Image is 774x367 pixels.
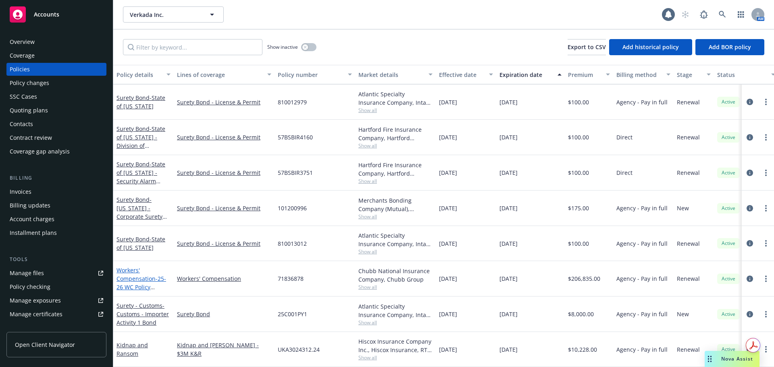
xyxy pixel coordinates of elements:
[358,302,433,319] div: Atlantic Specialty Insurance Company, Intact Insurance
[10,321,50,334] div: Manage claims
[568,70,601,79] div: Premium
[622,43,679,51] span: Add historical policy
[761,133,771,142] a: more
[568,43,606,51] span: Export to CSV
[761,274,771,284] a: more
[355,65,436,84] button: Market details
[117,302,169,326] a: Surety - Customs
[720,205,737,212] span: Active
[616,274,668,283] span: Agency - Pay in full
[358,231,433,248] div: Atlantic Specialty Insurance Company, Intact Insurance
[117,275,166,299] span: - 25-26 WC Policy (Chubb)
[568,168,589,177] span: $100.00
[616,133,633,141] span: Direct
[677,168,700,177] span: Renewal
[117,94,165,110] a: Surety Bond
[123,6,224,23] button: Verkada Inc.
[358,107,433,114] span: Show all
[278,168,313,177] span: 57BSBIR3751
[761,238,771,248] a: more
[358,337,433,354] div: Hiscox Insurance Company Inc., Hiscox Insurance, RT Specialty Insurance Services, LLC (RSG Specia...
[499,239,518,248] span: [DATE]
[6,185,106,198] a: Invoices
[117,196,162,229] a: Surety Bond
[439,204,457,212] span: [DATE]
[616,168,633,177] span: Direct
[568,133,589,141] span: $100.00
[720,98,737,106] span: Active
[358,196,433,213] div: Merchants Bonding Company (Mutual), Merchants Bonding Company
[733,6,749,23] a: Switch app
[6,90,106,103] a: SSC Cases
[6,3,106,26] a: Accounts
[499,133,518,141] span: [DATE]
[177,98,271,106] a: Surety Bond - License & Permit
[117,160,165,202] a: Surety Bond
[278,98,307,106] span: 810012979
[499,310,518,318] span: [DATE]
[278,204,307,212] span: 101200996
[745,238,755,248] a: circleInformation
[6,294,106,307] a: Manage exposures
[130,10,200,19] span: Verkada Inc.
[117,266,166,299] a: Workers' Compensation
[358,354,433,361] span: Show all
[10,294,61,307] div: Manage exposures
[358,90,433,107] div: Atlantic Specialty Insurance Company, Intact Insurance
[358,70,424,79] div: Market details
[177,341,271,358] a: Kidnap and [PERSON_NAME] - $3M K&R
[616,345,668,354] span: Agency - Pay in full
[745,168,755,178] a: circleInformation
[439,310,457,318] span: [DATE]
[616,204,668,212] span: Agency - Pay in full
[177,70,262,79] div: Lines of coverage
[358,248,433,255] span: Show all
[117,235,165,251] a: Surety Bond
[10,63,30,76] div: Policies
[177,274,271,283] a: Workers' Compensation
[745,309,755,319] a: circleInformation
[499,168,518,177] span: [DATE]
[436,65,496,84] button: Effective date
[568,345,597,354] span: $10,228.00
[275,65,355,84] button: Policy number
[177,239,271,248] a: Surety Bond - License & Permit
[705,351,715,367] div: Drag to move
[267,44,298,50] span: Show inactive
[761,97,771,107] a: more
[358,178,433,185] span: Show all
[34,11,59,18] span: Accounts
[6,226,106,239] a: Installment plans
[720,311,737,318] span: Active
[6,174,106,182] div: Billing
[113,65,174,84] button: Policy details
[677,98,700,106] span: Renewal
[278,239,307,248] span: 810013012
[10,145,70,158] div: Coverage gap analysis
[499,204,518,212] span: [DATE]
[10,267,44,280] div: Manage files
[761,203,771,213] a: more
[358,267,433,284] div: Chubb National Insurance Company, Chubb Group
[10,226,57,239] div: Installment plans
[439,70,484,79] div: Effective date
[499,98,518,106] span: [DATE]
[674,65,714,84] button: Stage
[677,204,689,212] span: New
[278,133,313,141] span: 57BSBIR4160
[177,204,271,212] a: Surety Bond - License & Permit
[177,168,271,177] a: Surety Bond - License & Permit
[499,274,518,283] span: [DATE]
[358,142,433,149] span: Show all
[6,267,106,280] a: Manage files
[568,239,589,248] span: $100.00
[568,39,606,55] button: Export to CSV
[613,65,674,84] button: Billing method
[117,70,162,79] div: Policy details
[123,39,262,55] input: Filter by keyword...
[278,310,307,318] span: 25C001PY1
[6,104,106,117] a: Quoting plans
[278,345,320,354] span: UKA3024312.24
[720,240,737,247] span: Active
